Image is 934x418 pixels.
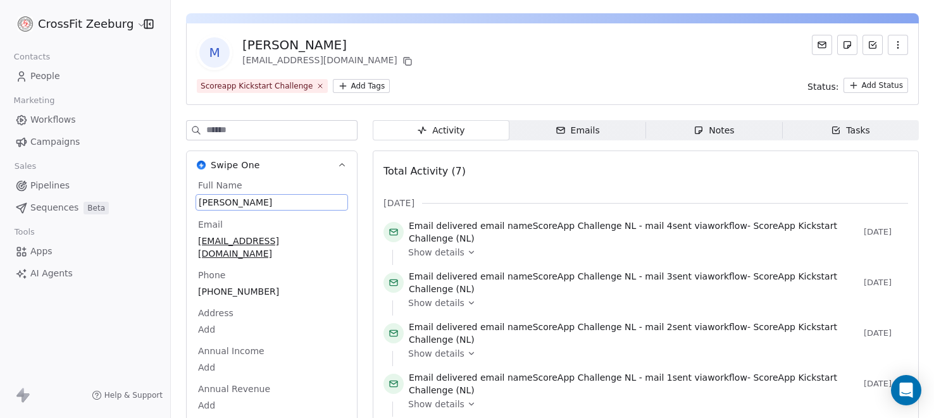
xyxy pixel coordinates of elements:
[409,372,477,383] span: Email delivered
[197,161,206,169] img: Swipe One
[199,196,345,209] span: [PERSON_NAME]
[409,270,859,295] span: email name sent via workflow -
[198,361,346,374] span: Add
[409,371,859,396] span: email name sent via workflow -
[15,13,135,35] button: CrossFit Zeeburg
[187,151,357,179] button: Swipe OneSwipe One
[831,124,870,137] div: Tasks
[694,124,734,137] div: Notes
[408,347,899,360] a: Show details
[864,227,908,237] span: [DATE]
[196,269,228,281] span: Phone
[409,219,859,245] span: email name sent via workflow -
[30,179,70,192] span: Pipelines
[10,197,160,218] a: SequencesBeta
[333,79,390,93] button: Add Tags
[242,36,415,54] div: [PERSON_NAME]
[10,263,160,284] a: AI Agents
[409,322,477,332] span: Email delivered
[30,135,80,149] span: Campaigns
[104,390,163,400] span: Help & Support
[408,398,899,410] a: Show details
[10,66,160,87] a: People
[533,372,673,383] span: ScoreApp Challenge NL - mail 1
[196,383,273,395] span: Annual Revenue
[864,379,908,389] span: [DATE]
[201,80,313,92] div: Scoreapp Kickstart Challenge
[533,221,673,231] span: ScoreApp Challenge NL - mail 4
[10,132,160,152] a: Campaigns
[533,271,673,281] span: ScoreApp Challenge NL - mail 3
[409,271,837,294] span: ScoreApp Kickstart Challenge (NL)
[211,159,260,171] span: Swipe One
[196,307,236,319] span: Address
[383,197,414,209] span: [DATE]
[30,245,53,258] span: Apps
[8,47,56,66] span: Contacts
[198,399,346,412] span: Add
[408,246,899,259] a: Show details
[30,113,76,126] span: Workflows
[10,175,160,196] a: Pipelines
[242,54,415,69] div: [EMAIL_ADDRESS][DOMAIN_NAME]
[38,16,134,32] span: CrossFit Zeeburg
[844,78,908,93] button: Add Status
[198,235,346,260] span: [EMAIL_ADDRESS][DOMAIN_NAME]
[198,323,346,336] span: Add
[30,201,78,214] span: Sequences
[18,16,33,32] img: logo%20website.jpg
[409,372,837,395] span: ScoreApp Kickstart Challenge (NL)
[92,390,163,400] a: Help & Support
[9,157,42,176] span: Sales
[383,165,466,177] span: Total Activity (7)
[196,345,267,357] span: Annual Income
[198,285,346,298] span: [PHONE_NUMBER]
[30,267,73,280] span: AI Agents
[864,278,908,288] span: [DATE]
[409,321,859,346] span: email name sent via workflow -
[408,297,464,309] span: Show details
[556,124,600,137] div: Emails
[408,347,464,360] span: Show details
[10,241,160,262] a: Apps
[199,37,230,68] span: M
[408,398,464,410] span: Show details
[84,202,109,214] span: Beta
[30,70,60,83] span: People
[10,109,160,130] a: Workflows
[409,221,477,231] span: Email delivered
[409,271,477,281] span: Email delivered
[408,297,899,309] a: Show details
[9,223,40,242] span: Tools
[864,328,908,338] span: [DATE]
[8,91,60,110] span: Marketing
[409,221,837,243] span: ScoreApp Kickstart Challenge (NL)
[196,218,225,231] span: Email
[891,375,921,405] div: Open Intercom Messenger
[533,322,673,332] span: ScoreApp Challenge NL - mail 2
[408,246,464,259] span: Show details
[196,179,245,192] span: Full Name
[807,80,838,93] span: Status:
[409,322,837,345] span: ScoreApp Kickstart Challenge (NL)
